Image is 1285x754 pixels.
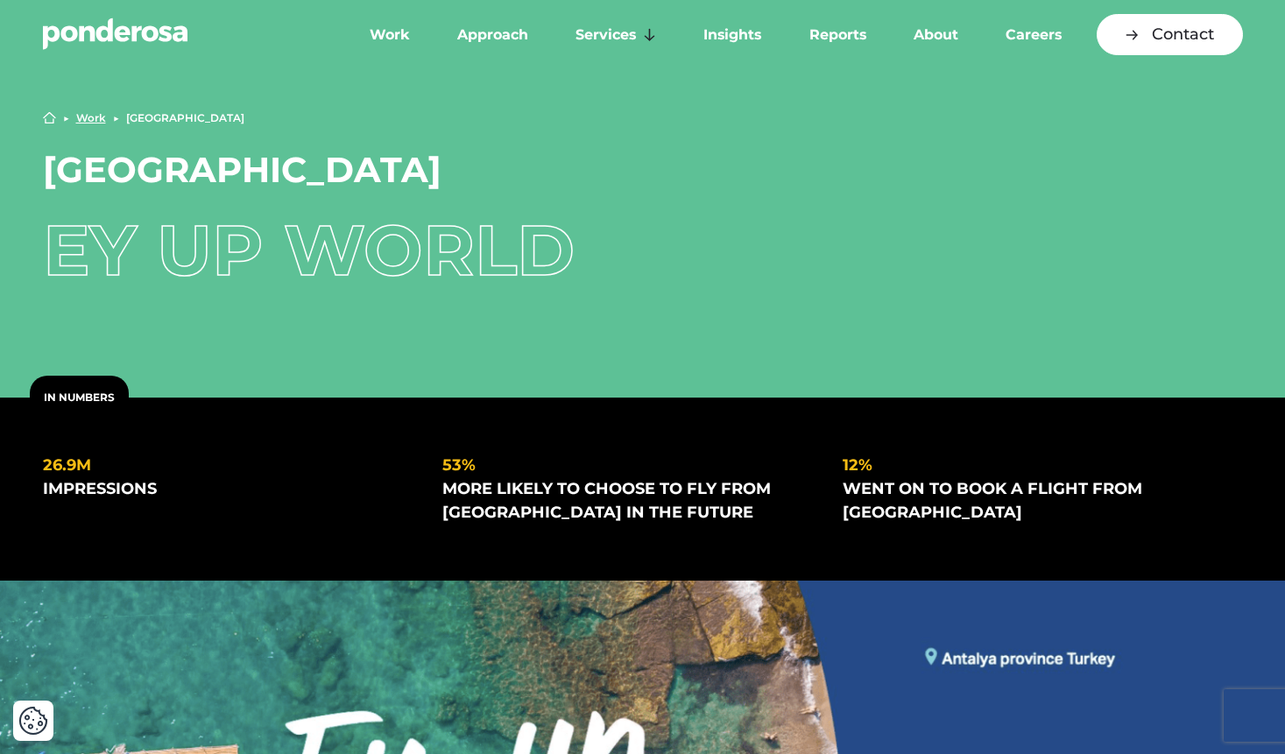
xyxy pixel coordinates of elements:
[1097,14,1243,55] a: Contact
[18,706,48,736] img: Revisit consent button
[437,17,548,53] a: Approach
[43,477,415,501] div: impressions
[843,454,1215,477] div: 12%
[442,454,815,477] div: 53%
[63,113,69,123] li: ▶︎
[43,152,1243,187] h1: [GEOGRAPHIC_DATA]
[126,113,244,123] li: [GEOGRAPHIC_DATA]
[442,477,815,525] div: more likely to choose to fly from [GEOGRAPHIC_DATA] in the future
[893,17,978,53] a: About
[76,113,106,123] a: Work
[43,215,1243,285] div: Ey Up World
[555,17,676,53] a: Services
[683,17,781,53] a: Insights
[30,376,129,419] div: In Numbers
[43,111,56,124] a: Home
[789,17,886,53] a: Reports
[985,17,1082,53] a: Careers
[43,18,323,53] a: Go to homepage
[349,17,430,53] a: Work
[843,477,1215,525] div: went on to book a flight from [GEOGRAPHIC_DATA]
[113,113,119,123] li: ▶︎
[43,454,415,477] div: 26.9m
[18,706,48,736] button: Cookie Settings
